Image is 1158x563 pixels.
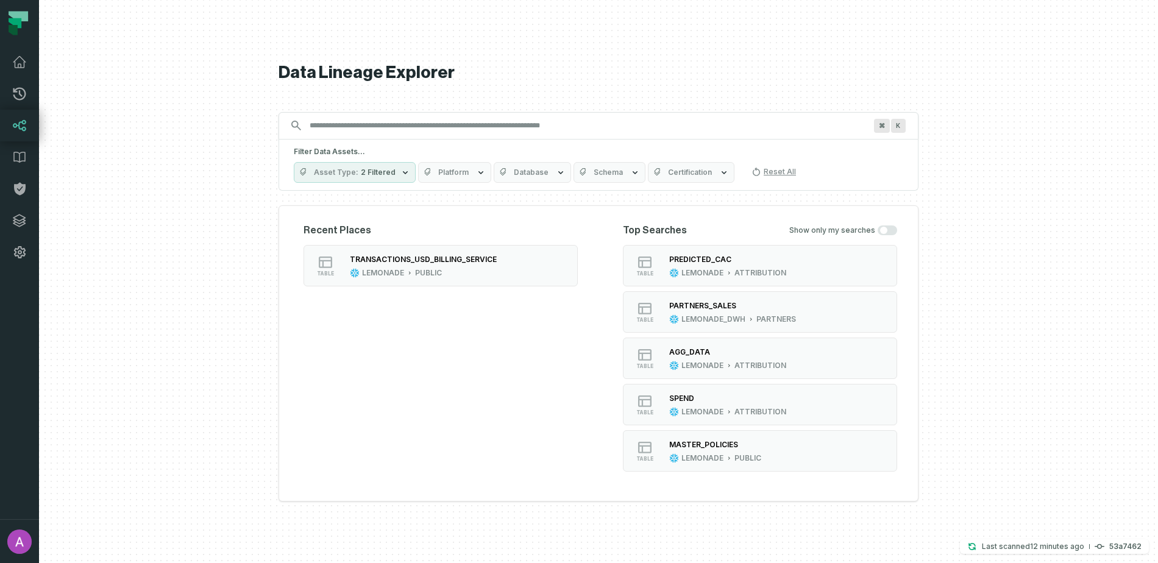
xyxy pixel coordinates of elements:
h1: Data Lineage Explorer [279,62,918,83]
span: Press ⌘ + K to focus the search bar [891,119,906,133]
p: Last scanned [982,540,1084,553]
relative-time: Sep 12, 2025, 10:19 AM EDT [1030,542,1084,551]
span: Press ⌘ + K to focus the search bar [874,119,890,133]
img: avatar of Alex Bohn [7,529,32,554]
h4: 53a7462 [1109,543,1142,550]
button: Last scanned[DATE] 10:19:43 AM53a7462 [960,539,1149,554]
